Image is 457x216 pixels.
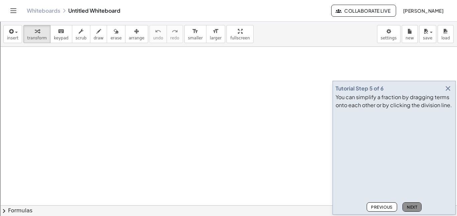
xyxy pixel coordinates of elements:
[3,3,454,9] div: Sort A > Z
[3,45,454,51] div: Move To ...
[403,8,444,14] span: [PERSON_NAME]
[337,8,390,14] span: Collaborate Live
[27,36,47,40] span: transform
[402,202,422,212] button: Next
[3,9,454,15] div: Sort New > Old
[331,5,396,17] button: Collaborate Live
[3,39,454,45] div: Rename
[371,205,393,210] span: Previous
[3,27,454,33] div: Options
[3,33,454,39] div: Sign out
[336,93,453,109] div: You can simplify a fraction by dragging terms onto each other or by clicking the division line.
[367,202,397,212] button: Previous
[23,25,51,43] button: transform
[397,5,449,17] button: [PERSON_NAME]
[8,5,19,16] button: Toggle navigation
[3,21,454,27] div: Delete
[27,7,60,14] a: Whiteboards
[336,84,384,92] div: Tutorial Step 5 of 6
[3,15,454,21] div: Move To ...
[407,205,417,210] span: Next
